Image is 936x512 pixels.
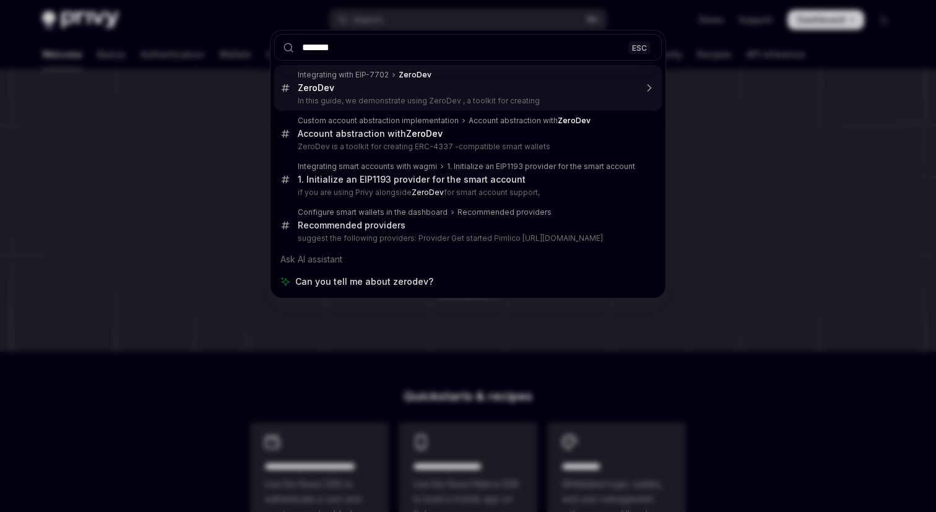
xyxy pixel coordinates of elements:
div: 1. Initialize an EIP1193 provider for the smart account [298,174,526,185]
div: Recommended providers [298,220,405,231]
div: Integrating with EIP-7702 [298,70,389,80]
div: Recommended providers [457,207,552,217]
p: if you are using Privy alongside for smart account support, [298,188,636,197]
b: ZeroDev [558,116,591,125]
div: Account abstraction with [298,128,443,139]
div: Custom account abstraction implementation [298,116,459,126]
p: suggest the following providers: Provider Get started Pimlico [URL][DOMAIN_NAME] [298,233,636,243]
p: In this guide, we demonstrate using ZeroDev , a toolkit for creating [298,96,636,106]
p: ZeroDev is a toolkit for creating ERC-4337 -compatible smart wallets [298,142,636,152]
div: Account abstraction with [469,116,591,126]
b: ZeroDev [399,70,431,79]
b: ZeroDev [406,128,443,139]
b: ZeroDev [298,82,334,93]
div: Configure smart wallets in the dashboard [298,207,448,217]
div: ESC [628,41,651,54]
div: 1. Initialize an EIP1193 provider for the smart account [447,162,635,171]
div: Ask AI assistant [274,248,662,271]
div: Integrating smart accounts with wagmi [298,162,437,171]
b: ZeroDev [412,188,444,197]
span: Can you tell me about zerodev? [295,276,433,288]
